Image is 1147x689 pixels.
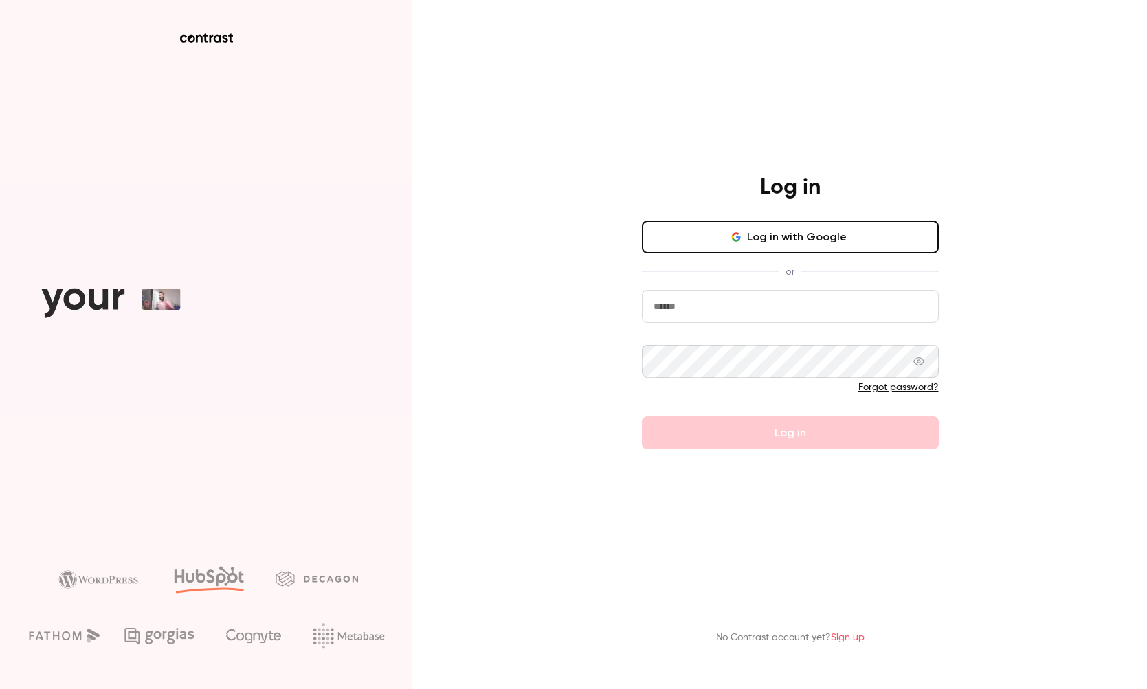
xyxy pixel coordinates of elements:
a: Forgot password? [858,383,939,392]
h4: Log in [760,174,821,201]
a: Sign up [831,633,865,642]
span: or [779,264,801,279]
p: No Contrast account yet? [716,631,865,645]
img: decagon [276,571,358,586]
button: Log in with Google [642,221,939,253]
